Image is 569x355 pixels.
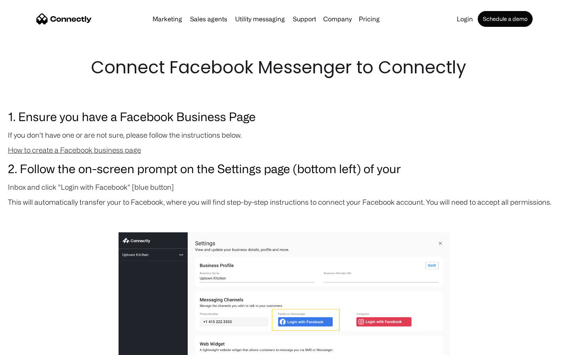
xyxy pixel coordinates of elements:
a: Sales agents [187,16,230,22]
p: This will automatically transfer your to Facebook, where you will find step-by-step instructions ... [8,196,561,207]
p: If you don't have one or are not sure, please follow the instructions below. [8,129,561,140]
p: Inbox and click "Login with Facebook" [blue button] [8,181,561,192]
a: Schedule a demo [478,11,533,27]
ul: Language list [16,341,47,352]
div: Company [323,13,352,24]
aside: Language selected: English [8,341,47,352]
p: ‍ [8,211,561,222]
h3: 1. Ensure you have a Facebook Business Page [8,107,561,125]
h3: 2. Follow the on-screen prompt on the Settings page (bottom left) of your [8,159,561,177]
a: Marketing [149,16,185,22]
a: Pricing [356,16,383,22]
a: How to create a Facebook business page [8,146,141,154]
a: Login [454,16,476,22]
h1: Connect Facebook Messenger to Connectly [91,55,478,80]
a: Utility messaging [232,16,288,22]
a: Support [290,16,319,22]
